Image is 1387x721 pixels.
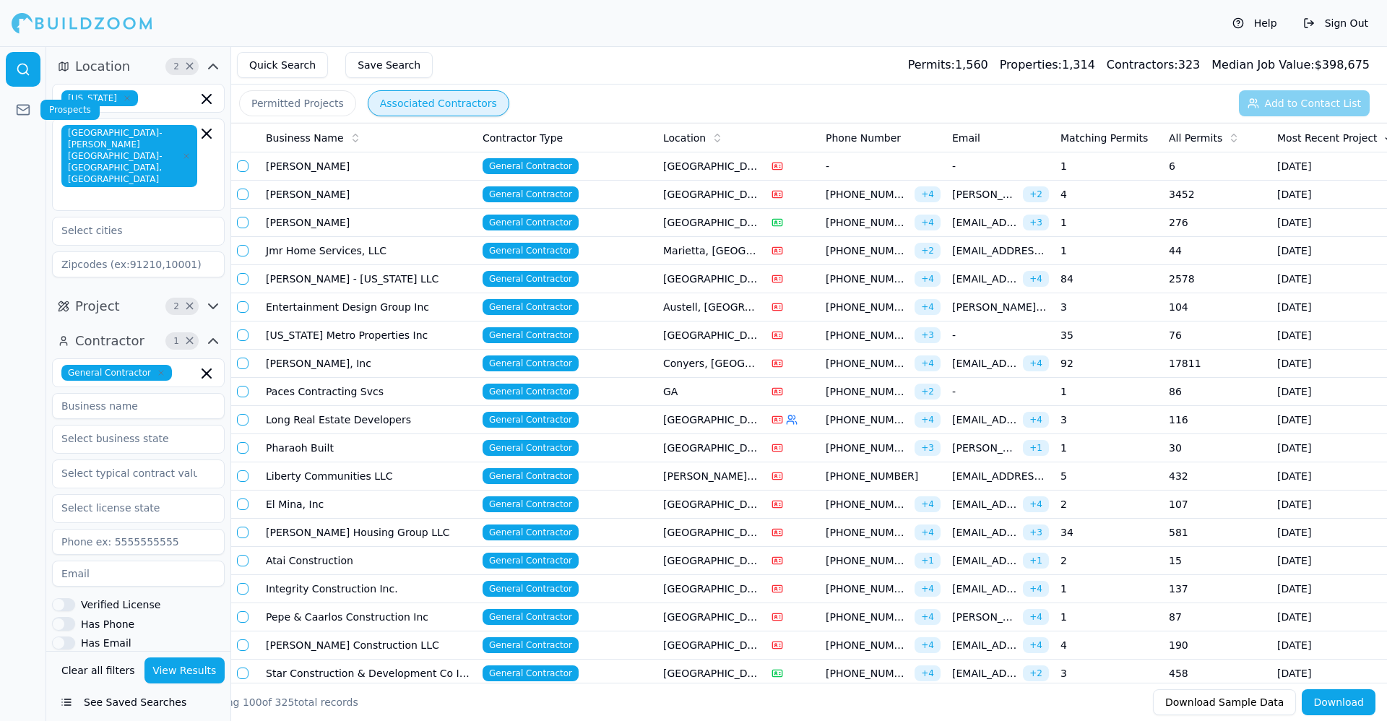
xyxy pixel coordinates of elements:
[1163,491,1271,519] td: 107
[657,321,766,350] td: [GEOGRAPHIC_DATA], [GEOGRAPHIC_DATA]
[1023,355,1049,371] span: + 4
[169,299,183,314] span: 2
[657,603,766,631] td: [GEOGRAPHIC_DATA], [GEOGRAPHIC_DATA]
[952,272,1017,286] span: [EMAIL_ADDRESS][DOMAIN_NAME]
[260,519,477,547] td: [PERSON_NAME] Housing Group LLC
[1055,293,1163,321] td: 3
[946,152,1055,181] td: -
[1163,406,1271,434] td: 116
[184,303,195,310] span: Clear Project filters
[657,293,766,321] td: Austell, [GEOGRAPHIC_DATA]
[260,660,477,688] td: Star Construction & Development Co Inc
[81,600,160,610] label: Verified License
[260,321,477,350] td: [US_STATE] Metro Properties Inc
[946,378,1055,406] td: -
[483,158,579,174] span: General Contractor
[1163,434,1271,462] td: 30
[952,215,1017,230] span: [EMAIL_ADDRESS][DOMAIN_NAME]
[657,378,766,406] td: GA
[1055,181,1163,209] td: 4
[1163,575,1271,603] td: 137
[1023,186,1049,202] span: + 2
[952,187,1017,202] span: [PERSON_NAME][EMAIL_ADDRESS][PERSON_NAME][DOMAIN_NAME]
[483,384,579,400] span: General Contractor
[952,525,1017,540] span: [EMAIL_ADDRESS][DOMAIN_NAME]
[1055,406,1163,434] td: 3
[657,519,766,547] td: [GEOGRAPHIC_DATA], [GEOGRAPHIC_DATA]
[1060,131,1148,145] span: Matching Permits
[915,215,941,230] span: + 4
[483,468,579,484] span: General Contractor
[169,334,183,348] span: 1
[184,337,195,345] span: Clear Contractor filters
[1153,689,1296,715] button: Download Sample Data
[483,131,563,145] span: Contractor Type
[1000,56,1095,74] div: 1,314
[237,52,328,78] button: Quick Search
[196,695,358,709] div: Showing of total records
[826,553,909,568] span: [PHONE_NUMBER]
[1055,547,1163,575] td: 2
[826,469,941,483] span: [PHONE_NUMBER]
[657,462,766,491] td: [PERSON_NAME], [GEOGRAPHIC_DATA]
[483,553,579,569] span: General Contractor
[952,553,1017,568] span: [EMAIL_ADDRESS][DOMAIN_NAME]
[826,300,909,314] span: [PHONE_NUMBER]
[915,665,941,681] span: + 4
[663,131,706,145] span: Location
[1163,378,1271,406] td: 86
[657,434,766,462] td: [GEOGRAPHIC_DATA], [GEOGRAPHIC_DATA]
[657,209,766,237] td: [GEOGRAPHIC_DATA], [GEOGRAPHIC_DATA]
[368,90,509,116] button: Associated Contractors
[1023,496,1049,512] span: + 4
[1163,350,1271,378] td: 17811
[483,243,579,259] span: General Contractor
[81,638,131,648] label: Has Email
[1163,462,1271,491] td: 432
[52,329,225,353] button: Contractor1Clear Contractor filters
[826,272,909,286] span: [PHONE_NUMBER]
[184,63,195,70] span: Clear Location filters
[239,90,356,116] button: Permitted Projects
[260,491,477,519] td: El Mina, Inc
[52,393,225,419] input: Business name
[1055,209,1163,237] td: 1
[908,56,988,74] div: 1,560
[260,603,477,631] td: Pepe & Caarlos Construction Inc
[144,657,225,683] button: View Results
[826,384,909,399] span: [PHONE_NUMBER]
[483,609,579,625] span: General Contractor
[1055,491,1163,519] td: 2
[52,251,225,277] input: Zipcodes (ex:91210,10001)
[952,497,1017,511] span: [EMAIL_ADDRESS][DOMAIN_NAME]
[915,581,941,597] span: + 4
[952,413,1017,427] span: [EMAIL_ADDRESS][DOMAIN_NAME]
[915,412,941,428] span: + 4
[952,441,1017,455] span: [PERSON_NAME][EMAIL_ADDRESS][DOMAIN_NAME]
[483,496,579,512] span: General Contractor
[81,619,134,629] label: Has Phone
[826,638,909,652] span: [PHONE_NUMBER]
[826,610,909,624] span: [PHONE_NUMBER]
[483,665,579,681] span: General Contractor
[915,355,941,371] span: + 4
[820,152,946,181] td: -
[260,237,477,265] td: Jmr Home Services, LLC
[52,689,225,715] button: See Saved Searches
[1163,660,1271,688] td: 458
[1163,547,1271,575] td: 15
[1211,58,1314,72] span: Median Job Value:
[483,440,579,456] span: General Contractor
[53,495,203,521] input: Select license state
[915,384,941,400] span: + 2
[946,321,1055,350] td: -
[169,59,183,74] span: 2
[1169,131,1222,145] span: All Permits
[952,243,1049,258] span: [EMAIL_ADDRESS][DOMAIN_NAME]
[53,460,206,486] input: Select typical contract value
[952,131,980,145] span: Email
[483,355,579,371] span: General Contractor
[826,243,909,258] span: [PHONE_NUMBER]
[908,58,955,72] span: Permits:
[826,666,909,681] span: [PHONE_NUMBER]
